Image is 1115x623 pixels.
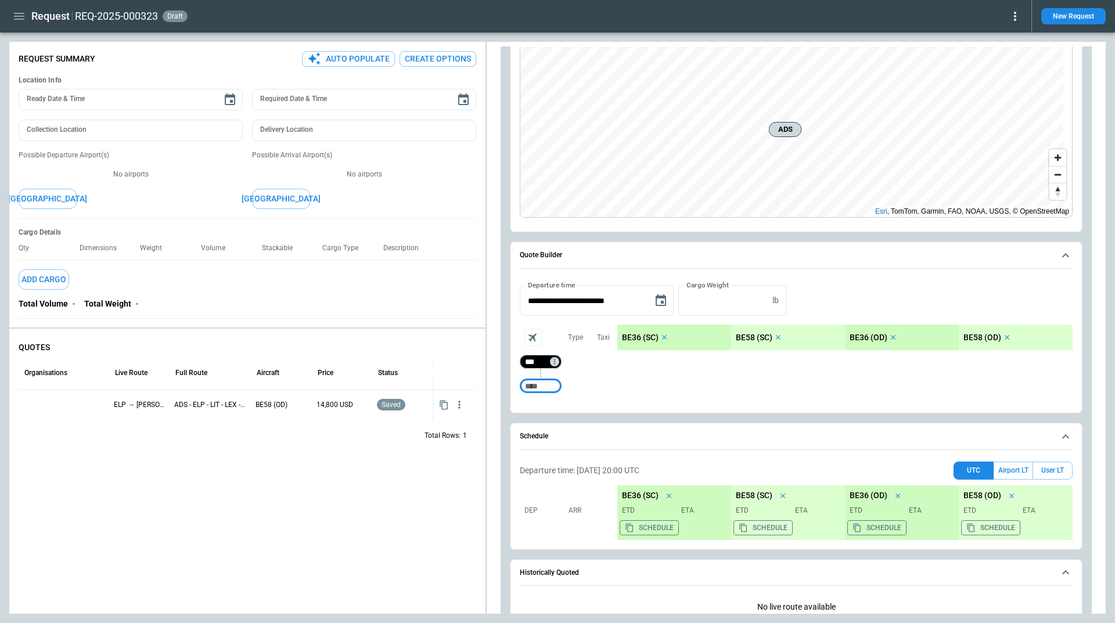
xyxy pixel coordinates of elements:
p: Possible Departure Airport(s) [19,150,243,160]
p: BE36 (OD) [850,491,887,500]
button: Copy the aircraft schedule to your clipboard [961,520,1020,535]
div: Quote Builder [520,285,1073,399]
p: Volume [201,244,235,253]
button: Schedule [520,423,1073,450]
p: Total Weight [84,299,131,309]
div: scrollable content [617,325,1073,350]
p: Departure time: [DATE] 20:00 UTC [520,466,639,476]
p: Total Rows: [425,431,461,441]
button: UTC [954,462,994,480]
p: ETA [677,506,726,516]
p: 1 [463,431,467,441]
button: Zoom out [1049,166,1066,183]
div: Status [378,369,398,377]
p: Weight [140,244,171,253]
div: Historically Quoted [520,593,1073,621]
h2: REQ-2025-000323 [75,9,158,23]
p: 14,800 USD [316,400,368,410]
button: Copy the aircraft schedule to your clipboard [847,520,907,535]
div: Aircraft [257,369,279,377]
button: Add Cargo [19,269,69,290]
button: User LT [1033,462,1073,480]
div: Too short [520,379,562,393]
p: Description [383,244,428,253]
span: saved [379,401,403,409]
p: ETD [850,506,900,516]
button: Copy the aircraft schedule to your clipboard [620,520,679,535]
label: Departure time [528,280,576,290]
button: Zoom in [1049,149,1066,166]
button: Choose date [452,88,475,111]
p: ETD [736,506,786,516]
p: ELP → ABE [114,400,165,410]
p: Stackable [262,244,302,253]
h1: Request [31,9,70,23]
button: [GEOGRAPHIC_DATA] [19,189,77,209]
div: Price [318,369,333,377]
button: Copy quote content [437,398,451,412]
p: - [73,299,75,309]
p: Arr [569,506,609,516]
p: - [136,299,138,309]
h6: Historically Quoted [520,569,579,577]
p: lb [772,296,779,305]
div: Schedule [520,457,1073,545]
canvas: Map [520,32,1063,218]
p: Taxi [597,333,610,343]
span: Aircraft selection [524,329,542,346]
p: QUOTES [19,343,476,352]
p: BE58 (SC) [736,333,772,343]
div: Too short [520,355,562,369]
p: BE36 (SC) [622,333,659,343]
p: ETD [963,506,1013,516]
p: Dep [524,506,565,516]
p: ADS - ELP - LIT - LEX - ABE - ADS [174,400,246,410]
h6: Location Info [19,76,476,85]
button: [GEOGRAPHIC_DATA] [252,189,310,209]
div: Organisations [24,369,67,377]
p: Possible Arrival Airport(s) [252,150,476,160]
div: , TomTom, Garmin, FAO, NOAA, USGS, © OpenStreetMap [875,206,1069,217]
p: BE58 (SC) [736,491,772,500]
p: ETA [904,506,954,516]
p: No airports [252,170,476,179]
h6: Quote Builder [520,251,562,259]
p: BE58 (OD) [963,333,1001,343]
p: BE36 (OD) [850,333,887,343]
div: Saved [377,390,428,420]
p: BE36 (SC) [622,491,659,500]
p: BE58 (OD) [963,491,1001,500]
p: Request Summary [19,54,95,64]
button: Reset bearing to north [1049,183,1066,200]
a: Esri [875,207,887,215]
div: scrollable content [617,485,1073,540]
div: Live Route [115,369,148,377]
p: ETA [1018,506,1068,516]
p: Qty [19,244,38,253]
span: ADS [774,124,797,135]
p: No live route available [520,593,1073,621]
div: Full Route [175,369,207,377]
p: BE58 (OD) [256,400,307,410]
button: New Request [1041,8,1106,24]
span: draft [165,12,185,20]
button: Create Options [400,51,476,67]
button: Historically Quoted [520,560,1073,586]
button: Choose date [218,88,242,111]
p: No airports [19,170,243,179]
button: Choose date, selected date is Oct 7, 2025 [649,289,672,312]
p: ETD [622,506,672,516]
h6: Schedule [520,433,548,440]
p: ETA [790,506,840,516]
button: Quote Builder [520,242,1073,269]
button: Auto Populate [302,51,395,67]
p: Cargo Type [322,244,368,253]
label: Cargo Weight [686,280,729,290]
button: Airport LT [994,462,1033,480]
p: Dimensions [80,244,126,253]
p: Total Volume [19,299,68,309]
h6: Cargo Details [19,228,476,237]
p: Type [568,333,583,343]
button: Copy the aircraft schedule to your clipboard [733,520,793,535]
